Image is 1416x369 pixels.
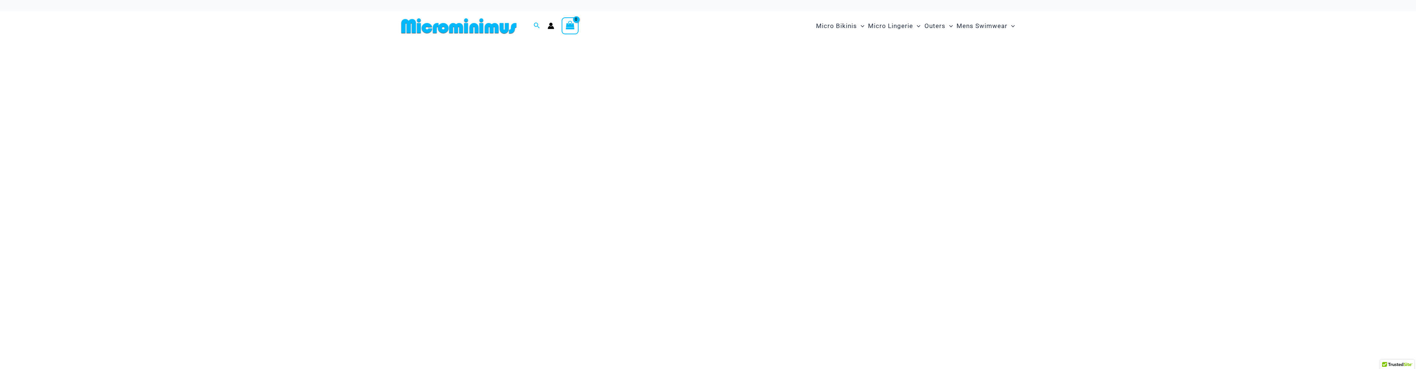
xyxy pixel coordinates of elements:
[562,17,579,34] a: View Shopping Cart, empty
[957,17,1007,35] span: Mens Swimwear
[534,21,540,31] a: Search icon link
[816,17,857,35] span: Micro Bikinis
[813,14,1018,38] nav: Site Navigation
[923,15,955,37] a: OutersMenu ToggleMenu Toggle
[955,15,1017,37] a: Mens SwimwearMenu ToggleMenu Toggle
[548,23,554,29] a: Account icon link
[945,17,953,35] span: Menu Toggle
[398,18,520,34] img: MM SHOP LOGO FLAT
[1007,17,1015,35] span: Menu Toggle
[814,15,866,37] a: Micro BikinisMenu ToggleMenu Toggle
[924,17,945,35] span: Outers
[866,15,922,37] a: Micro LingerieMenu ToggleMenu Toggle
[913,17,920,35] span: Menu Toggle
[868,17,913,35] span: Micro Lingerie
[857,17,864,35] span: Menu Toggle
